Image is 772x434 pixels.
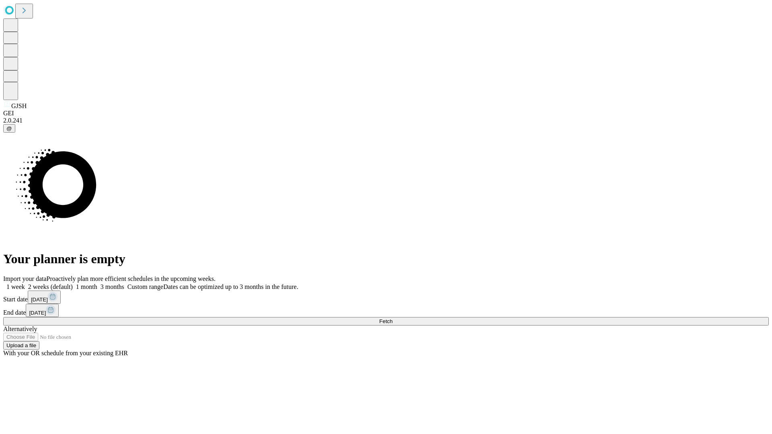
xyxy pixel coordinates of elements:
span: 2 weeks (default) [28,283,73,290]
span: Custom range [127,283,163,290]
span: Import your data [3,275,47,282]
span: 3 months [101,283,124,290]
button: Upload a file [3,341,39,350]
span: Alternatively [3,325,37,332]
span: GJSH [11,102,27,109]
span: With your OR schedule from your existing EHR [3,350,128,356]
span: @ [6,125,12,131]
div: GEI [3,110,769,117]
h1: Your planner is empty [3,252,769,266]
span: Fetch [379,318,392,324]
div: Start date [3,291,769,304]
div: 2.0.241 [3,117,769,124]
span: 1 month [76,283,97,290]
span: [DATE] [31,297,48,303]
button: @ [3,124,15,133]
button: Fetch [3,317,769,325]
span: Dates can be optimized up to 3 months in the future. [163,283,298,290]
button: [DATE] [28,291,61,304]
span: [DATE] [29,310,46,316]
span: Proactively plan more efficient schedules in the upcoming weeks. [47,275,216,282]
button: [DATE] [26,304,59,317]
div: End date [3,304,769,317]
span: 1 week [6,283,25,290]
